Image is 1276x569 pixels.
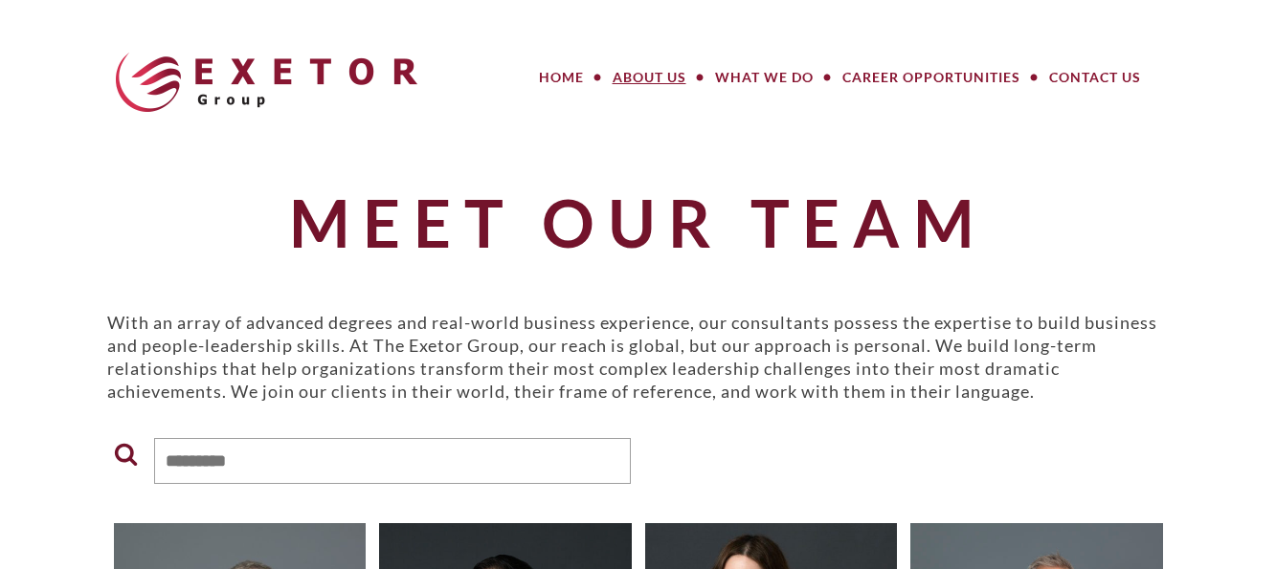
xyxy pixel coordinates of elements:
[107,311,1170,403] p: With an array of advanced degrees and real-world business experience, our consultants possess the...
[701,58,828,97] a: What We Do
[107,186,1170,258] h1: Meet Our Team
[828,58,1035,97] a: Career Opportunities
[1035,58,1155,97] a: Contact Us
[598,58,701,97] a: About Us
[116,53,417,112] img: The Exetor Group
[525,58,598,97] a: Home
